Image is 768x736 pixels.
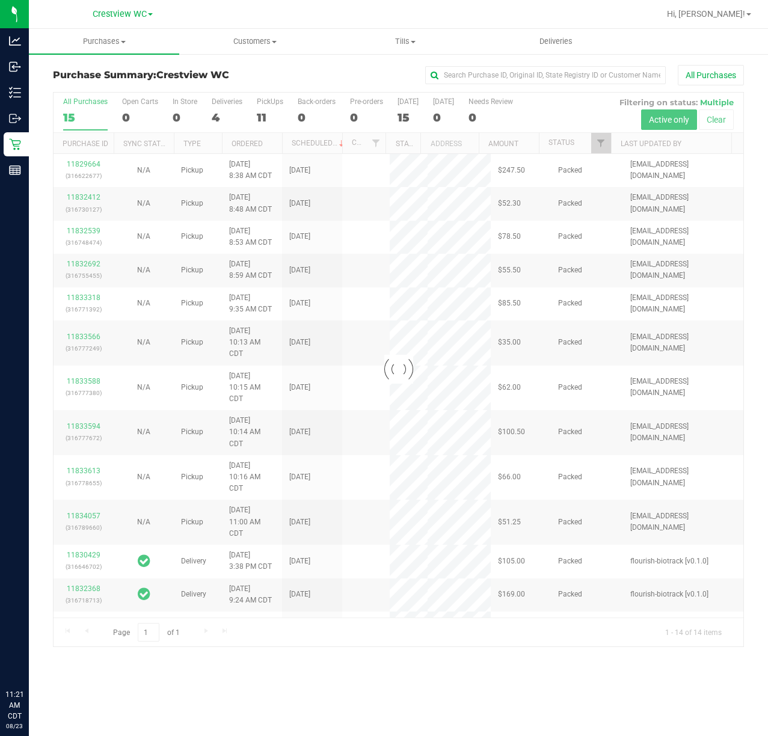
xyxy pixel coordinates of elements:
a: Purchases [29,29,179,54]
inline-svg: Inbound [9,61,21,73]
h3: Purchase Summary: [53,70,283,81]
inline-svg: Inventory [9,87,21,99]
inline-svg: Retail [9,138,21,150]
span: Customers [180,36,329,47]
span: Crestview WC [156,69,229,81]
inline-svg: Analytics [9,35,21,47]
inline-svg: Outbound [9,112,21,124]
span: Crestview WC [93,9,147,19]
span: Deliveries [523,36,589,47]
a: Tills [330,29,481,54]
span: Tills [331,36,480,47]
a: Deliveries [481,29,631,54]
p: 08/23 [5,722,23,731]
span: Hi, [PERSON_NAME]! [667,9,745,19]
span: Purchases [29,36,179,47]
iframe: Resource center [12,640,48,676]
input: Search Purchase ID, Original ID, State Registry ID or Customer Name... [425,66,666,84]
button: All Purchases [678,65,744,85]
a: Customers [179,29,330,54]
p: 11:21 AM CDT [5,689,23,722]
inline-svg: Reports [9,164,21,176]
